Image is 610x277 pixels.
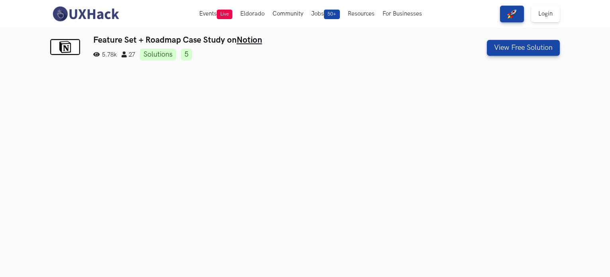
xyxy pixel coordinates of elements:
span: 27 [122,51,135,58]
img: UXHack-logo.png [50,6,121,22]
span: 50+ [324,10,340,19]
a: Notion [237,35,262,45]
img: rocket [507,9,517,19]
span: Live [217,10,232,19]
span: 5.78k [93,51,117,58]
a: Login [531,6,560,22]
a: Solutions [140,49,176,61]
button: View Free Solution [487,40,560,56]
img: Notion logo [50,39,80,55]
h3: Feature Set + Roadmap Case Study on [93,35,431,45]
a: 5 [181,49,192,61]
